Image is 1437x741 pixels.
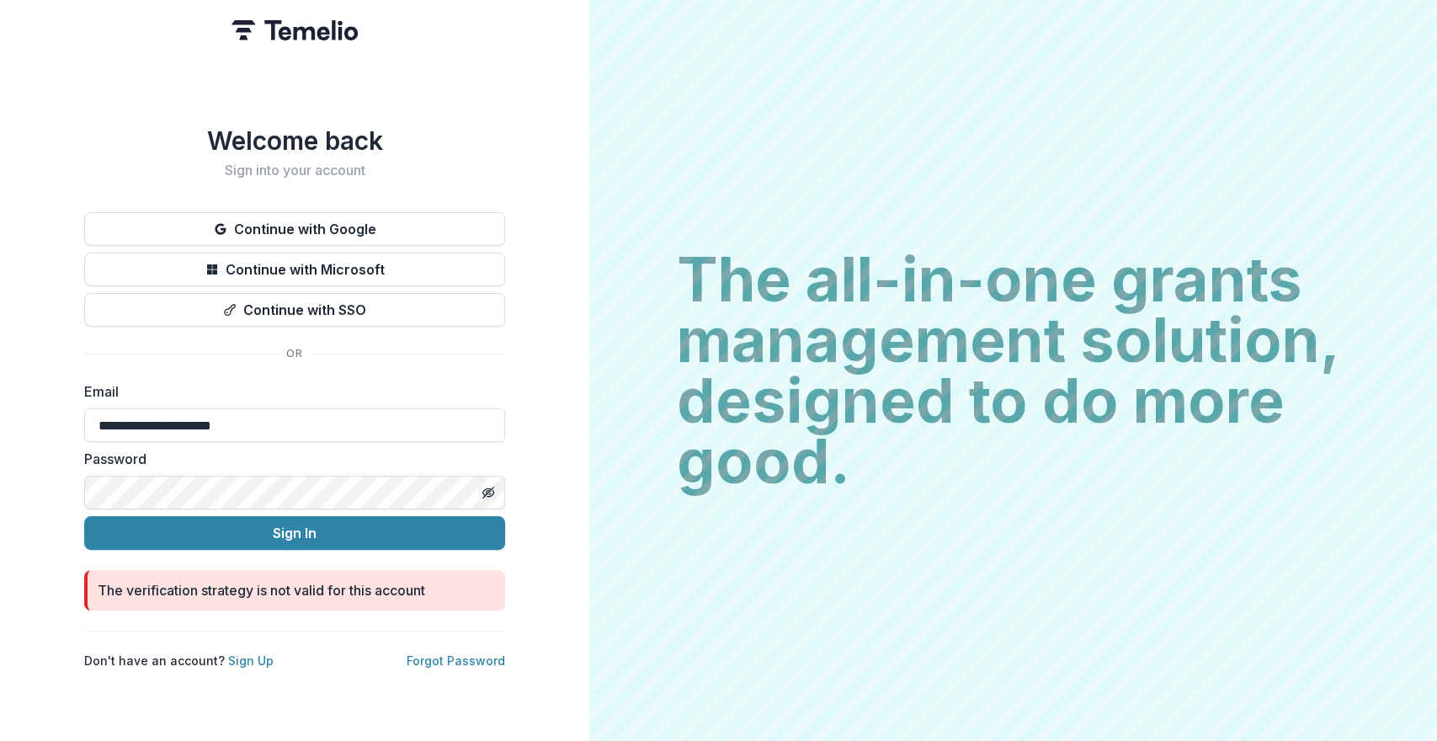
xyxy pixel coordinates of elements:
[84,293,505,327] button: Continue with SSO
[232,20,358,40] img: Temelio
[84,652,274,669] p: Don't have an account?
[84,381,495,402] label: Email
[98,580,425,600] div: The verification strategy is not valid for this account
[84,125,505,156] h1: Welcome back
[84,516,505,550] button: Sign In
[407,653,505,668] a: Forgot Password
[84,163,505,179] h2: Sign into your account
[475,479,502,506] button: Toggle password visibility
[84,212,505,246] button: Continue with Google
[84,253,505,286] button: Continue with Microsoft
[228,653,274,668] a: Sign Up
[84,449,495,469] label: Password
